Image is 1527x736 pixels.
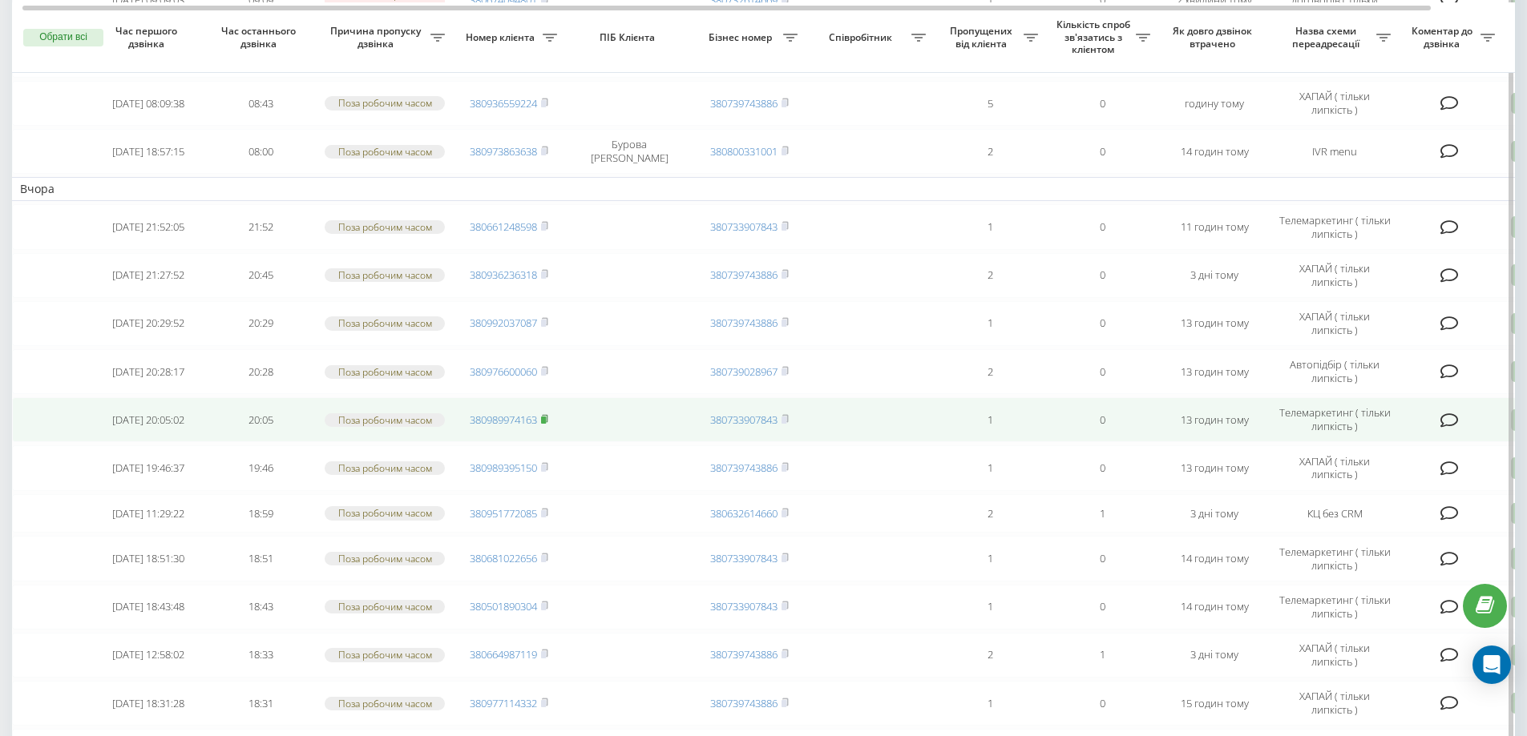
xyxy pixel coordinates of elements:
[934,253,1046,298] td: 2
[92,494,204,533] td: [DATE] 11:29:22
[92,129,204,174] td: [DATE] 18:57:15
[1158,129,1270,174] td: 14 годин тому
[710,599,778,613] a: 380733907843
[934,301,1046,346] td: 1
[710,696,778,710] a: 380739743886
[325,506,445,520] div: Поза робочим часом
[1158,585,1270,629] td: 14 годин тому
[1158,397,1270,442] td: 13 годин тому
[325,600,445,613] div: Поза робочим часом
[710,96,778,111] a: 380739743886
[1158,349,1270,394] td: 13 годин тому
[934,81,1046,126] td: 5
[325,413,445,427] div: Поза робочим часом
[92,585,204,629] td: [DATE] 18:43:48
[470,364,537,379] a: 380976600060
[470,461,537,475] a: 380989395150
[204,633,317,678] td: 18:33
[470,696,537,710] a: 380977114332
[470,647,537,662] a: 380664987119
[470,551,537,565] a: 380681022656
[92,253,204,298] td: [DATE] 21:27:52
[710,412,778,427] a: 380733907843
[1046,397,1158,442] td: 0
[92,633,204,678] td: [DATE] 12:58:02
[934,494,1046,533] td: 2
[1158,445,1270,490] td: 13 годин тому
[1270,253,1399,298] td: ХАПАЙ ( тільки липкість )
[1171,25,1258,50] span: Як довго дзвінок втрачено
[1279,25,1376,50] span: Назва схеми переадресації
[1054,18,1136,56] span: Кількість спроб зв'язатись з клієнтом
[204,81,317,126] td: 08:43
[1046,301,1158,346] td: 0
[1270,585,1399,629] td: Телемаркетинг ( тільки липкість )
[710,647,778,662] a: 380739743886
[461,31,543,44] span: Номер клієнта
[1158,633,1270,678] td: 3 дні тому
[934,204,1046,249] td: 1
[1158,681,1270,726] td: 15 годин тому
[325,220,445,234] div: Поза робочим часом
[204,536,317,581] td: 18:51
[470,144,537,159] a: 380973863638
[1270,445,1399,490] td: ХАПАЙ ( тільки липкість )
[1046,633,1158,678] td: 1
[934,129,1046,174] td: 2
[1158,81,1270,126] td: годину тому
[1046,536,1158,581] td: 0
[1270,681,1399,726] td: ХАПАЙ ( тільки липкість )
[325,145,445,159] div: Поза робочим часом
[1046,445,1158,490] td: 0
[204,301,317,346] td: 20:29
[325,316,445,330] div: Поза робочим часом
[579,31,680,44] span: ПІБ Клієнта
[1158,536,1270,581] td: 14 годин тому
[934,445,1046,490] td: 1
[325,552,445,565] div: Поза робочим часом
[934,633,1046,678] td: 2
[710,551,778,565] a: 380733907843
[325,365,445,379] div: Поза робочим часом
[92,204,204,249] td: [DATE] 21:52:05
[23,29,103,46] button: Обрати всі
[204,681,317,726] td: 18:31
[701,31,783,44] span: Бізнес номер
[1046,349,1158,394] td: 0
[204,253,317,298] td: 20:45
[92,536,204,581] td: [DATE] 18:51:30
[710,219,778,234] a: 380733907843
[1270,397,1399,442] td: Телемаркетинг ( тільки липкість )
[92,81,204,126] td: [DATE] 08:09:38
[325,648,445,662] div: Поза робочим часом
[105,25,192,50] span: Час першого дзвінка
[1046,681,1158,726] td: 0
[92,681,204,726] td: [DATE] 18:31:28
[1046,494,1158,533] td: 1
[1046,129,1158,174] td: 0
[710,267,778,282] a: 380739743886
[325,268,445,282] div: Поза робочим часом
[814,31,911,44] span: Співробітник
[1158,204,1270,249] td: 11 годин тому
[217,25,304,50] span: Час останнього дзвінка
[934,397,1046,442] td: 1
[325,461,445,475] div: Поза робочим часом
[710,144,778,159] a: 380800331001
[710,461,778,475] a: 380739743886
[1046,204,1158,249] td: 0
[1046,81,1158,126] td: 0
[1407,25,1481,50] span: Коментар до дзвінка
[1270,494,1399,533] td: КЦ без CRM
[470,219,537,234] a: 380661248598
[470,267,537,282] a: 380936236318
[325,96,445,110] div: Поза робочим часом
[470,96,537,111] a: 380936559224
[934,681,1046,726] td: 1
[565,129,693,174] td: Бурова [PERSON_NAME]
[92,397,204,442] td: [DATE] 20:05:02
[710,316,778,330] a: 380739743886
[934,585,1046,629] td: 1
[1046,585,1158,629] td: 0
[92,445,204,490] td: [DATE] 19:46:37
